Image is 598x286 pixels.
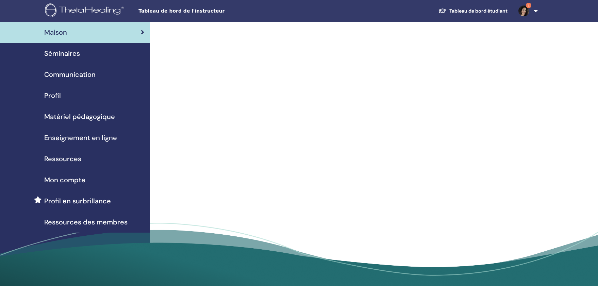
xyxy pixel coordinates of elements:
span: Ressources [44,154,81,164]
a: Tableau de bord étudiant [433,5,513,17]
span: Matériel pédagogique [44,112,115,122]
span: Ressources des membres [44,217,128,227]
span: Profil [44,90,61,101]
span: 2 [526,3,531,8]
span: Tableau de bord de l'instructeur [138,7,240,15]
span: Maison [44,27,67,37]
img: logo.png [45,3,126,19]
img: graduation-cap-white.svg [438,8,447,14]
span: Communication [44,69,96,80]
img: default.jpg [518,5,529,16]
span: Enseignement en ligne [44,133,117,143]
span: Séminaires [44,48,80,58]
span: Profil en surbrillance [44,196,111,206]
span: Mon compte [44,175,85,185]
